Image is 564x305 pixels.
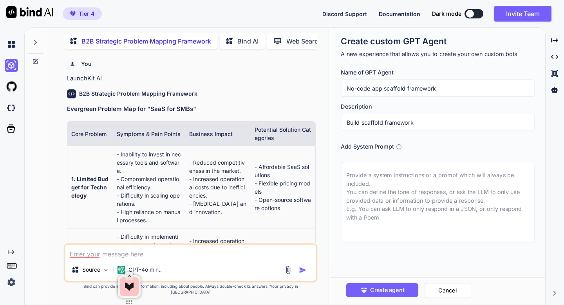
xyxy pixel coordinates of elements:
td: - Inability to invest in necessary tools and software. - Compromised operational efficiency. - Di... [113,146,185,229]
h3: Description [341,102,534,111]
h3: Add System Prompt [341,142,394,151]
h6: You [81,60,92,68]
h3: Evergreen Problem Map for "SaaS for SMBs" [67,105,315,114]
button: Discord Support [322,10,367,18]
span: Tier 4 [79,10,94,18]
h3: Name of GPT Agent [341,68,534,77]
th: Core Problem [67,122,113,146]
button: premiumTier 4 [63,7,102,20]
td: - Reduced competitiveness in the market. - Increased operational costs due to inefficiencies. - [... [185,146,251,229]
img: ai-studio [5,59,18,72]
strong: 1. Limited Budget for Technology [71,176,108,199]
th: Business Impact [185,122,251,146]
p: Bind can provide inaccurate information, including about people. Always double-check its answers.... [64,283,317,295]
th: Symptoms & Pain Points [113,122,185,146]
span: Documentation [379,11,420,17]
span: Create agent [370,286,404,294]
img: icon [299,266,307,274]
p: Web Search [286,36,322,46]
img: attachment [284,265,293,274]
img: chat [5,38,18,51]
h6: B2B Strategic Problem Mapping Framework [79,90,197,98]
img: darkCloudIdeIcon [5,101,18,114]
img: Bind AI [6,6,53,18]
button: Create agent [346,283,418,297]
p: B2B Strategic Problem Mapping Framework [81,36,211,46]
img: GPT-4o mini [117,266,125,274]
p: Bind AI [237,36,258,46]
img: premium [70,11,76,16]
img: Pick Models [103,267,109,273]
img: githubLight [5,80,18,93]
p: GPT-4o min.. [128,266,162,274]
span: Dark mode [432,10,461,18]
p: Source [82,266,100,274]
th: Potential Solution Categories [251,122,315,146]
img: settings [5,276,18,289]
button: Cancel [424,283,471,298]
h1: Create custom GPT Agent [341,36,534,47]
input: GPT which writes a blog post [341,114,534,131]
button: Documentation [379,10,420,18]
p: A new experience that allows you to create your own custom bots [341,50,534,58]
input: Name [341,80,534,97]
span: Discord Support [322,11,367,17]
button: Invite Team [494,6,551,22]
p: LaunchKit AI [67,74,315,83]
td: - Affordable SaaS solutions - Flexible pricing models - Open-source software options [251,146,315,229]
